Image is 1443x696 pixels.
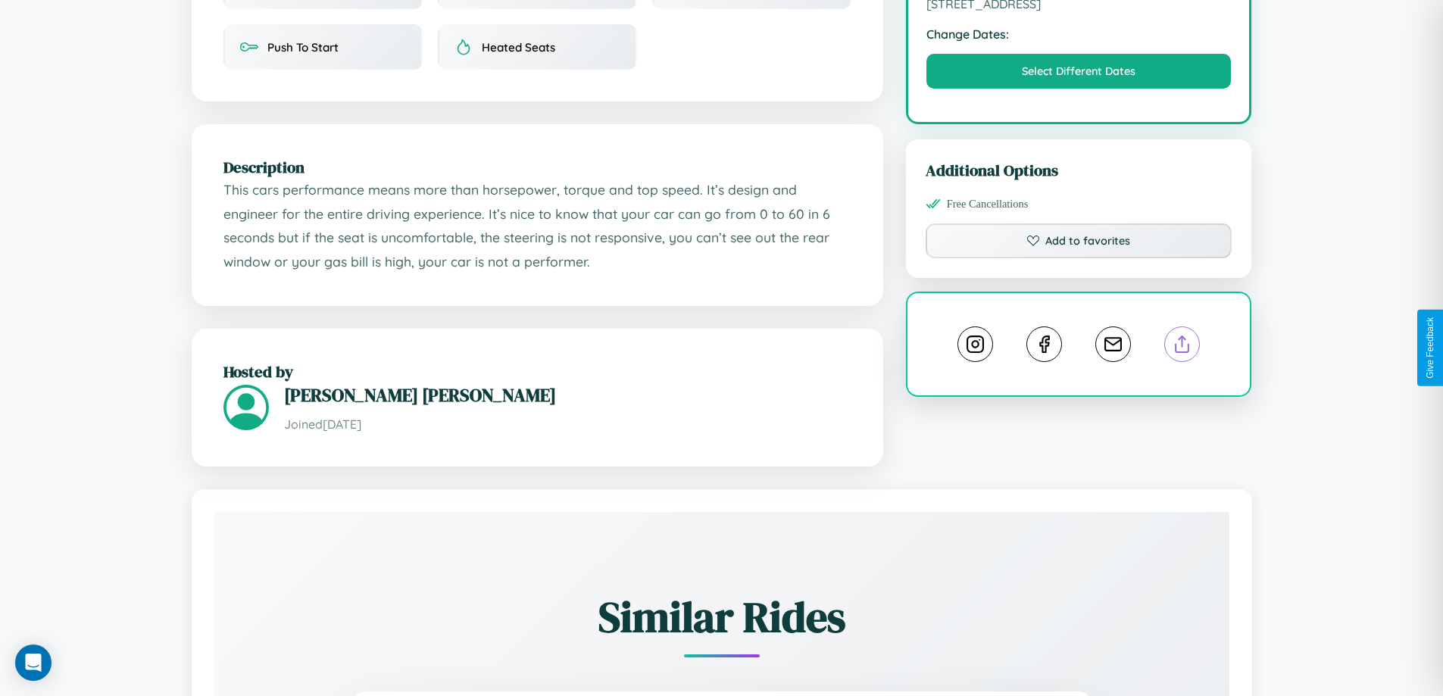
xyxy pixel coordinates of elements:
h2: Similar Rides [267,588,1176,646]
h3: [PERSON_NAME] [PERSON_NAME] [284,382,851,407]
span: Free Cancellations [947,198,1029,211]
h2: Hosted by [223,360,851,382]
p: This cars performance means more than horsepower, torque and top speed. It’s design and engineer ... [223,178,851,274]
span: Push To Start [267,40,339,55]
button: Select Different Dates [926,54,1232,89]
span: Heated Seats [482,40,555,55]
div: Give Feedback [1425,317,1435,379]
h2: Description [223,156,851,178]
h3: Additional Options [926,159,1232,181]
div: Open Intercom Messenger [15,645,52,681]
p: Joined [DATE] [284,414,851,435]
strong: Change Dates: [926,27,1232,42]
button: Add to favorites [926,223,1232,258]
